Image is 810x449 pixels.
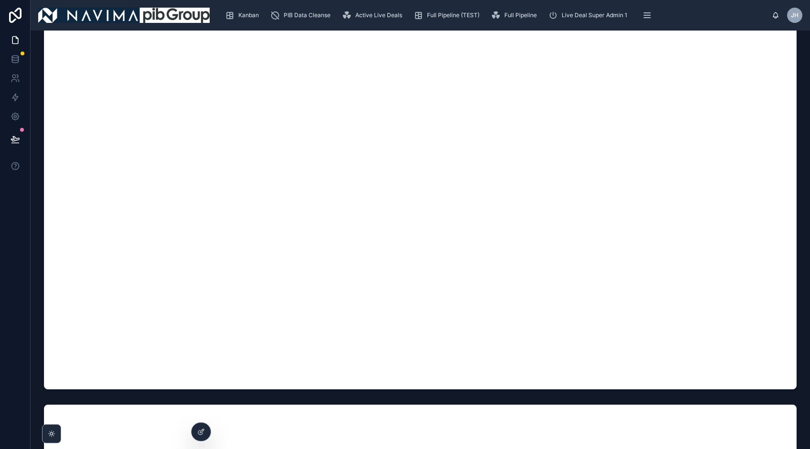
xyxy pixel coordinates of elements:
span: JH [791,11,799,19]
a: Active Live Deals [339,7,409,24]
a: PIB Data Cleanse [267,7,337,24]
img: App logo [38,8,210,23]
span: Active Live Deals [355,11,402,19]
span: PIB Data Cleanse [284,11,330,19]
a: Live Deal Super Admin 1 [545,7,634,24]
a: Full Pipeline (TEST) [411,7,486,24]
a: Kanban [222,7,266,24]
a: Full Pipeline [488,7,544,24]
div: scrollable content [217,5,772,26]
span: Kanban [238,11,259,19]
span: Full Pipeline (TEST) [427,11,480,19]
span: Live Deal Super Admin 1 [562,11,627,19]
span: Full Pipeline [504,11,537,19]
